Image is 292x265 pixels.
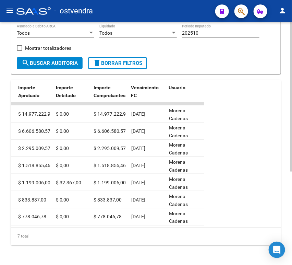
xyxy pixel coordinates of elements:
[131,180,145,185] span: [DATE]
[56,111,69,117] span: $ 0,00
[18,128,50,134] span: $ 6.606.580,57
[18,214,46,220] span: $ 778.046,78
[166,80,204,103] datatable-header-cell: Usuario
[22,60,78,66] span: Buscar Auditoria
[131,128,145,134] span: [DATE]
[131,163,145,168] span: [DATE]
[53,80,91,103] datatable-header-cell: Importe Debitado
[56,128,69,134] span: $ 0,00
[56,197,69,203] span: $ 0,00
[17,57,83,69] button: Buscar Auditoria
[56,146,69,151] span: $ 0,00
[169,85,186,90] span: Usuario
[99,30,112,36] span: Todos
[94,85,126,98] span: Importe Comprobantes
[94,146,126,151] span: $ 2.295.009,57
[91,80,129,103] datatable-header-cell: Importe Comprobantes
[94,111,129,117] span: $ 14.977.222,93
[278,7,287,15] mat-icon: person
[169,211,188,224] span: Morena Cadenas
[54,3,93,19] span: - ostvendra
[56,163,69,168] span: $ 0,00
[18,163,50,168] span: $ 1.518.855,46
[17,30,30,36] span: Todos
[88,57,147,69] button: Borrar Filtros
[94,197,122,203] span: $ 833.837,00
[169,142,188,155] span: Morena Cadenas
[131,214,145,220] span: [DATE]
[25,44,71,52] span: Mostrar totalizadores
[56,85,76,98] span: Importe Debitado
[56,180,81,185] span: $ 32.367,00
[169,159,188,173] span: Morena Cadenas
[22,59,30,67] mat-icon: search
[169,176,188,190] span: Morena Cadenas
[131,146,145,151] span: [DATE]
[18,111,53,117] span: $ 14.977.222,93
[93,59,101,67] mat-icon: delete
[269,242,285,258] div: Open Intercom Messenger
[18,180,50,185] span: $ 1.199.006,00
[169,194,188,207] span: Morena Cadenas
[131,111,145,117] span: [DATE]
[11,228,281,245] div: 7 total
[18,197,46,203] span: $ 833.837,00
[129,80,166,103] datatable-header-cell: Vencimiento FC
[94,163,126,168] span: $ 1.518.855,46
[18,146,50,151] span: $ 2.295.009,57
[5,7,14,15] mat-icon: menu
[15,80,53,103] datatable-header-cell: Importe Aprobado
[131,85,159,98] span: Vencimiento FC
[94,214,122,220] span: $ 778.046,78
[204,80,242,103] datatable-header-cell: Confirmado Por
[94,180,126,185] span: $ 1.199.006,00
[131,197,145,203] span: [DATE]
[94,128,126,134] span: $ 6.606.580,57
[18,85,39,98] span: Importe Aprobado
[93,60,142,66] span: Borrar Filtros
[56,214,69,220] span: $ 0,00
[169,108,188,121] span: Morena Cadenas
[169,125,188,138] span: Morena Cadenas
